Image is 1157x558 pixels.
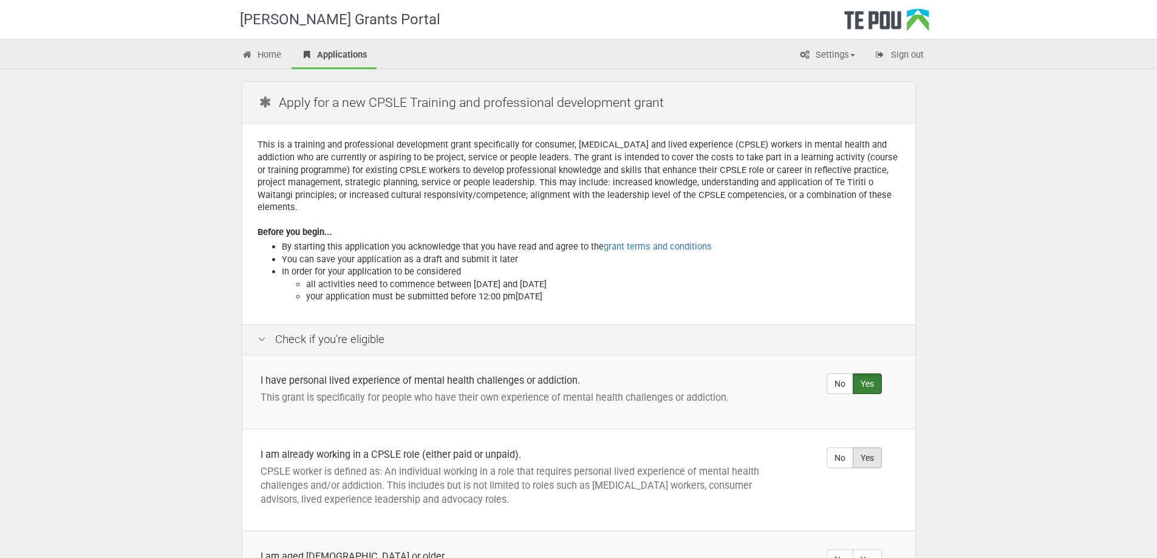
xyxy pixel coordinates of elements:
[865,43,933,69] a: Sign out
[827,447,853,468] label: No
[282,253,900,266] li: You can save your application as a draft and submit it later
[292,43,377,69] a: Applications
[258,226,332,237] b: Before you begin...
[282,240,900,253] li: By starting this application you acknowledge that you have read and agree to the
[282,265,900,303] li: In order for your application to be considered
[790,43,864,69] a: Settings
[258,138,900,213] p: This is a training and professional development grant specifically for consumer, [MEDICAL_DATA] a...
[261,447,776,461] div: I am already working in a CPSLE role (either paid or unpaid).
[261,373,776,387] div: I have personal lived experience of mental health challenges or addiction.
[604,241,712,252] a: grant terms and conditions
[853,447,882,468] label: Yes
[242,324,915,355] div: Check if you're eligible
[233,43,291,69] a: Home
[306,278,900,291] li: all activities need to commence between [DATE] and [DATE]
[261,464,776,506] p: CPSLE worker is defined as: An individual working in a role that requires personal lived experien...
[258,88,906,117] h2: Apply for a new CPSLE Training and professional development grant
[827,373,853,394] label: No
[261,390,776,404] p: This grant is specifically for people who have their own experience of mental health challenges o...
[306,290,900,303] li: your application must be submitted before 12:00 pm[DATE]
[844,9,929,39] div: Te Pou Logo
[853,373,882,394] label: Yes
